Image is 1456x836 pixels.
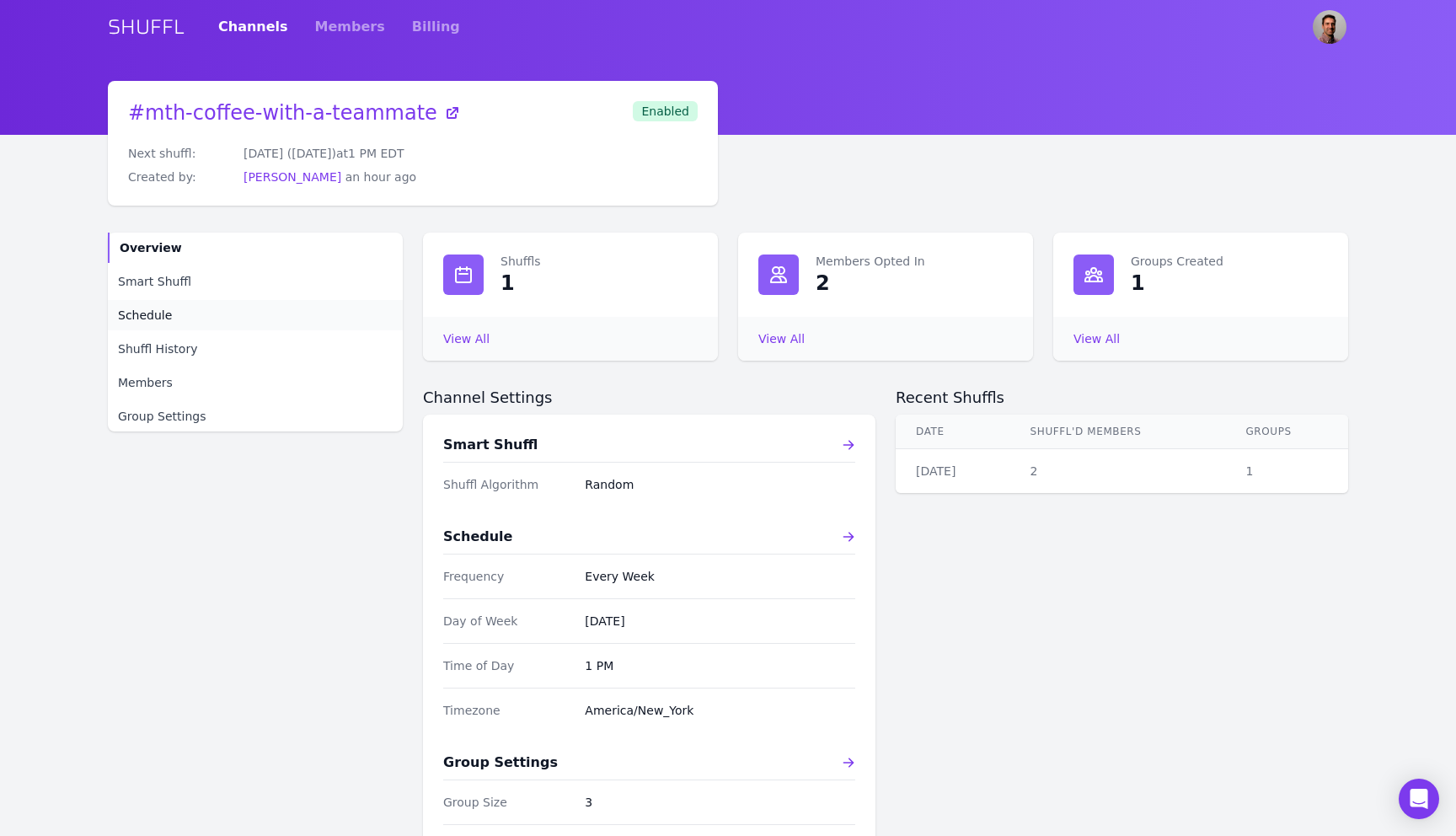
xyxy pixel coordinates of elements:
[816,270,830,297] div: 2
[443,527,512,547] h3: Schedule
[443,568,571,585] dt: Frequency
[443,753,855,773] a: Group Settings
[108,367,403,398] a: Members
[1225,415,1348,449] th: Groups
[118,340,197,357] span: Shuffl History
[118,374,173,391] span: Members
[443,794,571,811] dt: Group Size
[896,388,1348,408] h2: Recent Shuffls
[120,239,182,256] span: Overview
[1313,10,1346,44] img: Kevin Zetterstrom
[108,334,403,364] a: Shuffl History
[108,401,403,431] a: Group Settings
[585,613,855,630] dd: [DATE]
[585,657,855,674] dd: 1 PM
[118,408,206,425] span: Group Settings
[443,753,558,773] h3: Group Settings
[345,170,416,184] span: an hour ago
[816,253,1013,270] dt: Members Opted In
[128,169,230,185] dt: Created by:
[108,300,403,330] a: Schedule
[423,388,875,408] h2: Channel Settings
[128,145,230,162] dt: Next shuffl:
[108,13,185,40] a: SHUFFL
[118,307,172,324] span: Schedule
[633,101,698,121] span: Enabled
[443,702,571,719] dt: Timezone
[443,435,855,455] a: Smart Shuffl
[758,332,805,346] a: View All
[443,613,571,630] dt: Day of Week
[443,332,490,346] a: View All
[500,253,698,270] dt: Shuffls
[315,3,385,51] a: Members
[118,273,191,290] span: Smart Shuffl
[1131,270,1145,297] div: 1
[108,233,403,263] a: Overview
[1225,449,1348,494] td: 1
[916,463,990,480] div: [DATE]
[1010,415,1226,449] th: Shuffl'd Members
[412,3,460,51] a: Billing
[443,527,855,547] a: Schedule
[585,702,855,719] dd: America/New_York
[244,170,341,184] a: [PERSON_NAME]
[128,101,437,125] span: # mth-coffee-with-a-teammate
[443,657,571,674] dt: Time of Day
[585,476,855,493] dd: Random
[585,568,855,585] dd: Every Week
[1399,779,1439,819] div: Open Intercom Messenger
[443,435,538,455] h3: Smart Shuffl
[1010,449,1226,494] td: 2
[1131,253,1328,270] dt: Groups Created
[585,794,855,811] dd: 3
[108,266,403,297] a: Smart Shuffl
[1073,332,1120,346] a: View All
[218,3,288,51] a: Channels
[896,415,1010,449] th: Date
[443,476,571,493] dt: Shuffl Algorithm
[500,270,515,297] div: 1
[1311,8,1348,46] button: User menu
[244,147,404,160] span: [DATE] ([DATE]) at 1 PM EDT
[108,233,403,431] nav: Sidebar
[128,101,461,125] a: #mth-coffee-with-a-teammate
